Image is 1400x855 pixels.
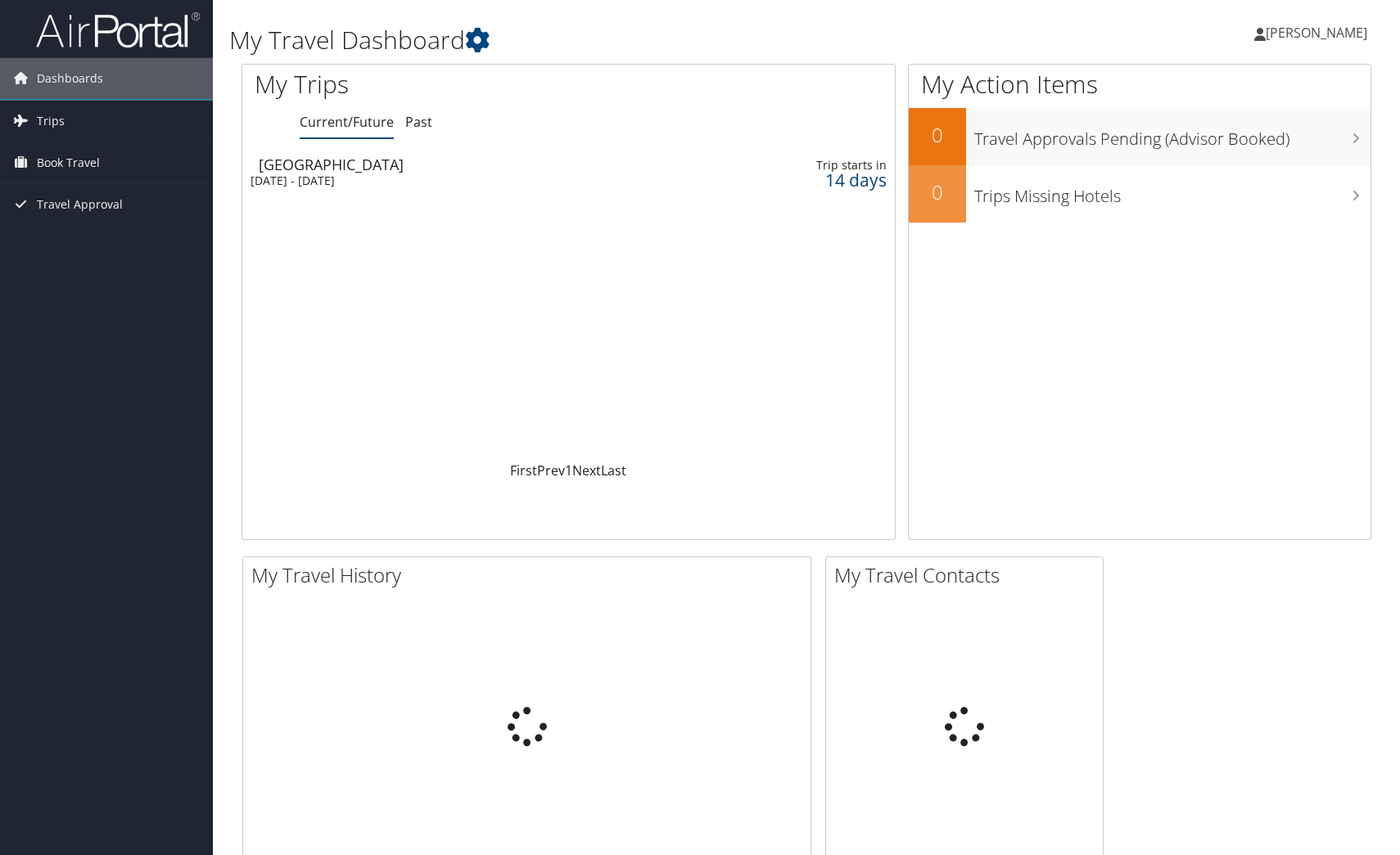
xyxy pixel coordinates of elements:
a: Current/Future [300,113,394,131]
div: [GEOGRAPHIC_DATA] [259,157,671,172]
h2: My Travel Contacts [834,561,1103,589]
h2: 0 [909,178,966,206]
span: [PERSON_NAME] [1266,24,1367,42]
h3: Trips Missing Hotels [974,177,1371,208]
a: 1 [565,461,572,479]
span: Dashboards [37,58,103,99]
a: Past [405,113,432,131]
h3: Travel Approvals Pending (Advisor Booked) [974,119,1371,151]
h2: My Travel History [251,561,811,589]
span: Trips [37,101,65,142]
h2: 0 [909,121,966,149]
a: Next [572,461,601,479]
div: 14 days [744,173,887,187]
a: Last [601,461,626,479]
span: Book Travel [37,142,100,183]
img: airportal-logo.png [36,11,200,49]
h1: My Action Items [909,67,1371,101]
a: 0Travel Approvals Pending (Advisor Booked) [909,108,1371,165]
h1: My Travel Dashboard [229,23,999,57]
div: Trip starts in [744,158,887,173]
a: 0Trips Missing Hotels [909,165,1371,223]
a: First [510,461,537,479]
div: [DATE] - [DATE] [251,173,662,188]
span: Travel Approval [37,184,123,225]
a: [PERSON_NAME] [1254,8,1384,57]
a: Prev [537,461,565,479]
h1: My Trips [255,67,611,101]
